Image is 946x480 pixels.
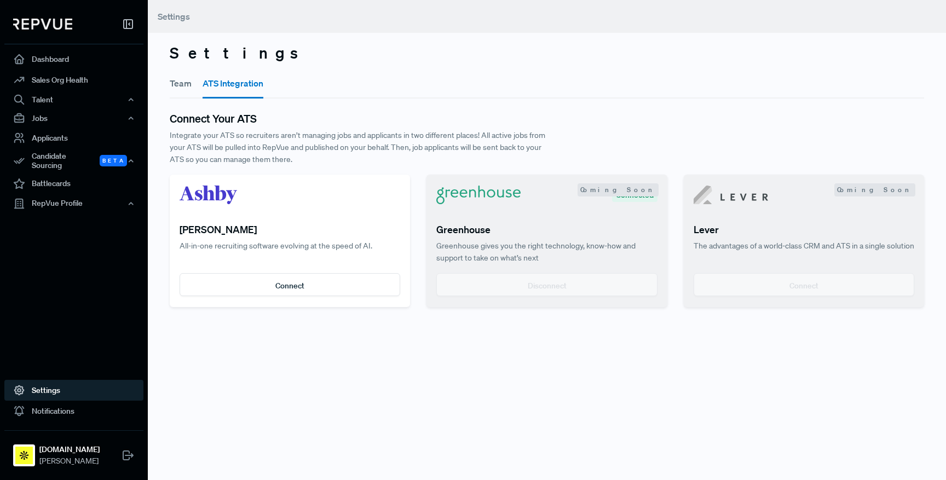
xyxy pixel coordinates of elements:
h6: lever [694,223,914,236]
span: Settings [158,11,190,22]
a: Dashboard [4,49,143,70]
img: RepVue Logo [180,186,237,204]
button: Jobs [4,109,143,128]
button: Talent [4,90,143,109]
span: Coming Soon [578,183,659,196]
a: Applicants [4,128,143,148]
span: Beta [100,155,127,166]
p: All-in-one recruiting software evolving at the speed of AI. [180,240,400,264]
p: Integrate your ATS so recruiters aren’t managing jobs and applicants in two different places! All... [170,129,547,166]
span: Coming Soon [834,183,915,196]
div: Candidate Sourcing [4,148,143,174]
span: [PERSON_NAME] [39,455,100,467]
img: RepVue [13,19,72,30]
p: The advantages of a world-class CRM and ATS in a single solution [694,240,914,264]
button: Connect [180,273,400,296]
img: Apollo.io [15,447,33,464]
a: Settings [4,380,143,401]
a: Apollo.io[DOMAIN_NAME][PERSON_NAME] [4,430,143,471]
strong: [DOMAIN_NAME] [39,444,100,455]
h3: Settings [170,44,924,62]
h5: Connect Your ATS [170,112,924,125]
a: Sales Org Health [4,70,143,90]
a: Battlecards [4,174,143,194]
button: RepVue Profile [4,194,143,213]
img: RepVue Logo [694,186,768,204]
p: Greenhouse gives you the right technology, know-how and support to take on what’s next [436,240,657,264]
button: Team [170,68,192,99]
h6: greenhouse [436,223,657,236]
button: Candidate Sourcing Beta [4,148,143,174]
button: ATS Integration [203,68,263,99]
img: RepVue Logo [436,186,521,204]
a: Notifications [4,401,143,421]
h6: [PERSON_NAME] [180,223,400,236]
